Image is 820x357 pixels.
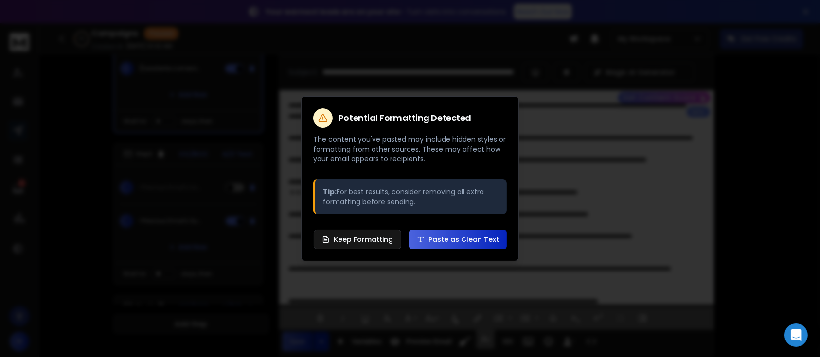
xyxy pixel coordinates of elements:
p: The content you've pasted may include hidden styles or formatting from other sources. These may a... [313,135,507,164]
button: Keep Formatting [314,230,401,249]
p: For best results, consider removing all extra formatting before sending. [323,187,499,206]
button: Paste as Clean Text [409,230,507,249]
h2: Potential Formatting Detected [339,114,471,122]
strong: Tip: [323,187,337,197]
div: Open Intercom Messenger [784,323,808,347]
